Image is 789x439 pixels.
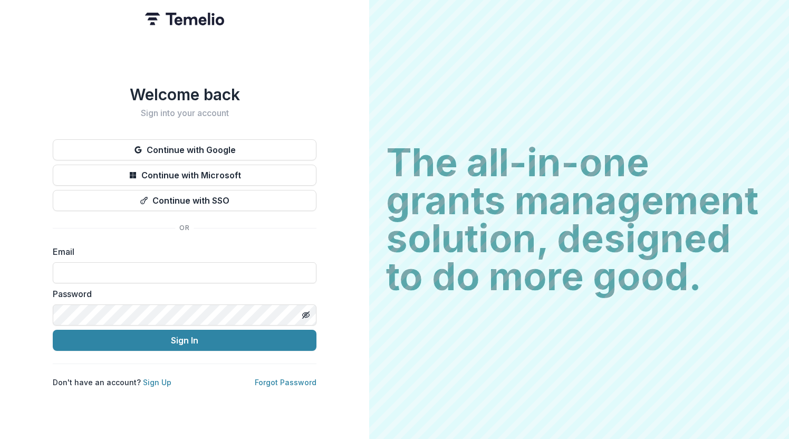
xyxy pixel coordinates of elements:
h2: Sign into your account [53,108,316,118]
a: Forgot Password [255,378,316,387]
label: Password [53,288,310,300]
button: Continue with SSO [53,190,316,211]
a: Sign Up [143,378,171,387]
label: Email [53,245,310,258]
h1: Welcome back [53,85,316,104]
button: Continue with Microsoft [53,165,316,186]
button: Toggle password visibility [297,307,314,323]
img: Temelio [145,13,224,25]
button: Continue with Google [53,139,316,160]
button: Sign In [53,330,316,351]
p: Don't have an account? [53,377,171,388]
